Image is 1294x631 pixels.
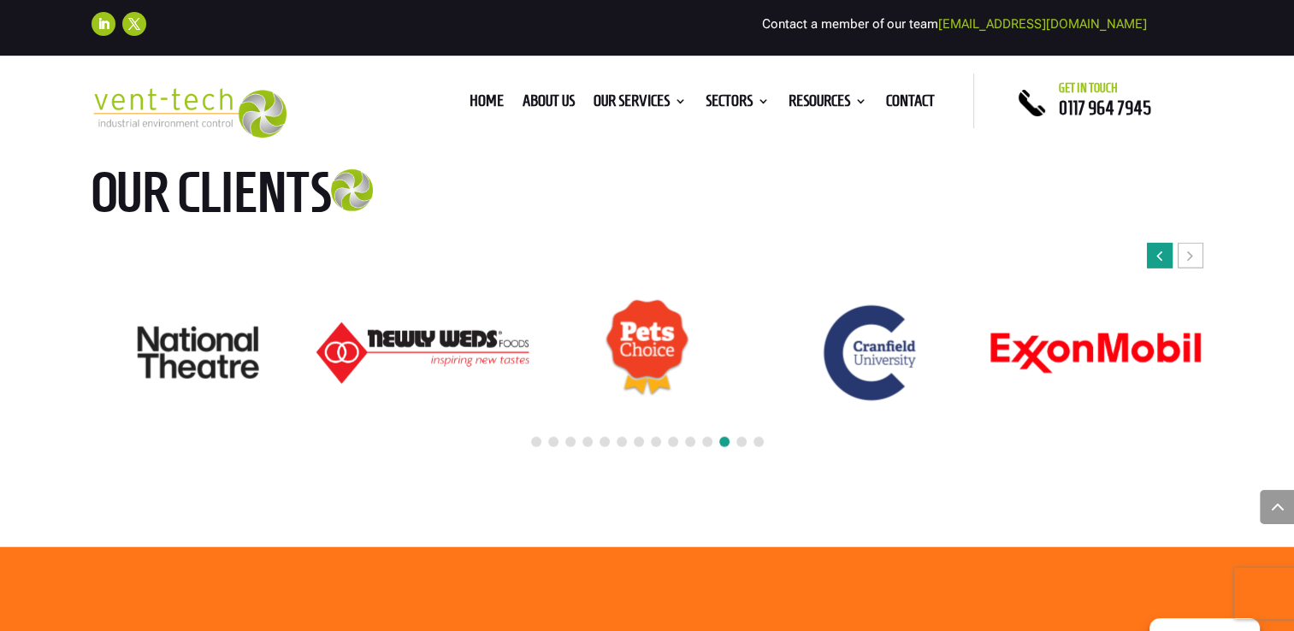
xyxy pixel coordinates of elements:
[765,297,978,410] div: 20 / 24
[523,95,575,114] a: About us
[92,88,287,139] img: 2023-09-27T08_35_16.549ZVENT-TECH---Clear-background
[604,299,689,407] img: Pets Choice
[762,16,1147,32] span: Contact a member of our team
[1059,97,1151,118] a: 0117 964 7945
[91,326,304,380] div: 17 / 24
[470,95,504,114] a: Home
[138,327,259,379] img: National Theatre
[1059,81,1118,95] span: Get in touch
[316,322,529,385] img: Newly-Weds_Logo
[886,95,935,114] a: Contact
[706,95,770,114] a: Sectors
[594,95,687,114] a: Our Services
[990,332,1202,374] img: ExonMobil logo
[1147,243,1173,268] div: Previous slide
[540,298,753,408] div: 19 / 24
[122,12,146,36] a: Follow on X
[1178,243,1203,268] div: Next slide
[989,331,1202,375] div: 21 / 24
[789,95,867,114] a: Resources
[92,163,459,230] h2: Our clients
[938,16,1147,32] a: [EMAIL_ADDRESS][DOMAIN_NAME]
[92,12,115,36] a: Follow on LinkedIn
[316,321,529,386] div: 18 / 24
[816,298,927,409] img: Cranfield University logo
